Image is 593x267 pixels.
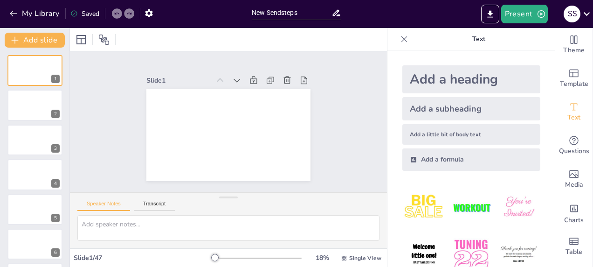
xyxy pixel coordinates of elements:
div: Add images, graphics, shapes or video [555,162,593,196]
div: 4 [51,179,60,188]
div: 2 [51,110,60,118]
div: Slide 1 / 47 [74,253,212,262]
span: Table [565,247,582,257]
div: 4 [7,159,62,190]
div: Add a heading [402,65,540,93]
button: Present [501,5,548,23]
button: Speaker Notes [77,201,130,211]
div: Change the overall theme [555,28,593,62]
div: S S [564,6,580,22]
div: Layout [74,32,89,47]
div: Add a subheading [402,97,540,120]
div: Get real-time input from your audience [555,129,593,162]
div: 18 % [311,253,333,262]
p: Text [412,28,546,50]
div: Add a formula [402,148,540,171]
span: Position [98,34,110,45]
span: Single View [349,254,381,262]
div: 1 [7,55,62,86]
button: Add slide [5,33,65,48]
div: Add charts and graphs [555,196,593,230]
div: Saved [70,9,99,18]
div: 3 [7,125,62,155]
span: Template [560,79,588,89]
img: 3.jpeg [497,186,540,229]
div: 2 [7,90,62,120]
div: Add a table [555,230,593,263]
img: 2.jpeg [449,186,493,229]
div: 5 [7,194,62,225]
div: 3 [51,144,60,153]
div: Slide 1 [146,76,210,85]
span: Charts [564,215,584,225]
div: Add ready made slides [555,62,593,95]
button: My Library [7,6,63,21]
div: 1 [51,75,60,83]
button: S S [564,5,580,23]
img: 1.jpeg [402,186,446,229]
span: Theme [563,45,585,56]
input: Insert title [252,6,331,20]
button: Transcript [134,201,175,211]
div: 6 [51,248,60,257]
span: Text [567,112,580,123]
div: 6 [7,229,62,260]
span: Media [565,180,583,190]
button: Export to PowerPoint [481,5,499,23]
span: Questions [559,146,589,156]
div: 5 [51,214,60,222]
div: Add text boxes [555,95,593,129]
div: Add a little bit of body text [402,124,540,145]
